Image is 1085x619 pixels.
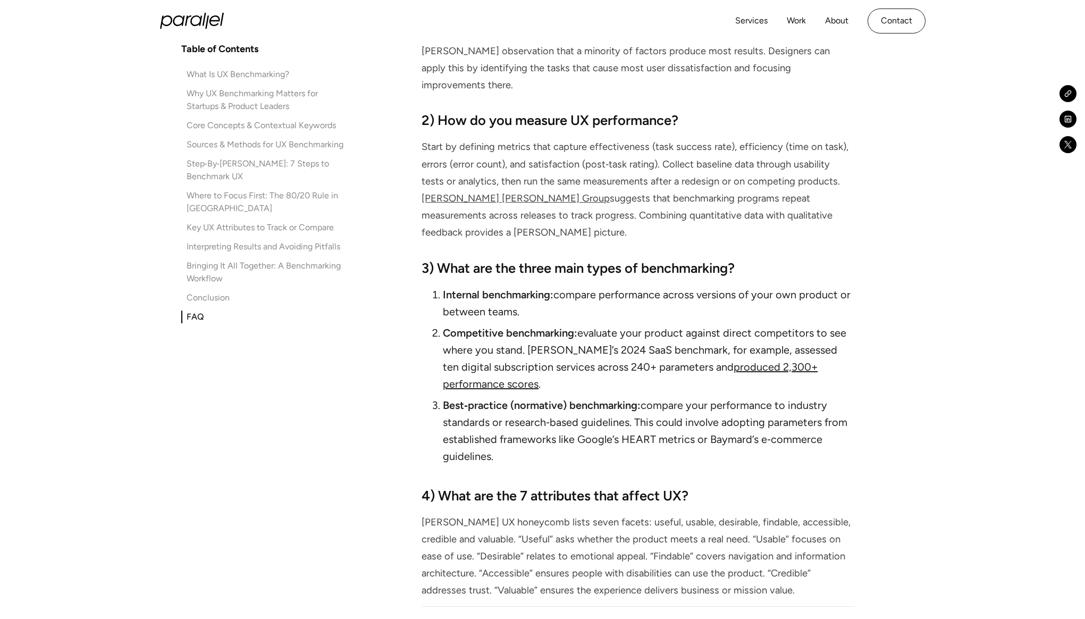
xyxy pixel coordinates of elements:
[181,138,349,151] a: Sources & Methods for UX Benchmarking
[181,189,349,215] a: Where to Focus First: The 80/20 Rule in [GEOGRAPHIC_DATA]
[443,286,854,320] li: compare performance across versions of your own product or between teams.
[181,291,349,304] a: Conclusion
[181,260,349,285] a: Bringing It All Together: A Benchmarking Workflow
[422,138,854,241] p: Start by defining metrics that capture effectiveness (task success rate), efficiency (time on tas...
[187,138,343,151] div: Sources & Methods for UX Benchmarking
[735,13,768,29] a: Services
[187,240,340,253] div: Interpreting Results and Avoiding Pitfalls
[187,221,334,234] div: Key UX Attributes to Track or Compare
[443,324,854,392] li: evaluate your product against direct competitors to see where you stand. [PERSON_NAME]’s 2024 Saa...
[160,13,224,29] a: home
[181,68,349,81] a: What Is UX Benchmarking?
[422,111,854,130] h3: 2) How do you measure UX performance?
[187,311,204,323] div: FAQ
[422,486,854,505] h3: 4) What are the 7 attributes that affect UX?
[181,43,258,55] h4: Table of Contents
[443,399,641,412] strong: Best‑practice (normative) benchmarking:
[187,157,349,183] div: Step‑By‑[PERSON_NAME]: 7 Steps to Benchmark UX
[443,288,553,301] strong: Internal benchmarking:
[181,119,349,132] a: Core Concepts & Contextual Keywords
[187,68,289,81] div: What Is UX Benchmarking?
[868,9,926,34] a: Contact
[187,291,230,304] div: Conclusion
[443,397,854,465] li: compare your performance to industry standards or research‑based guidelines. This could involve a...
[787,13,806,29] a: Work
[422,193,610,204] a: [PERSON_NAME] [PERSON_NAME] Group
[422,258,854,278] h3: 3) What are the three main types of benchmarking?
[825,13,848,29] a: About
[181,311,349,323] a: FAQ
[422,514,854,599] p: [PERSON_NAME] UX honeycomb lists seven facets: useful, usable, desirable, findable, accessible, c...
[443,327,577,339] strong: Competitive benchmarking:
[443,361,818,390] a: produced 2,300+ performance scores
[187,87,349,113] div: Why UX Benchmarking Matters for Startups & Product Leaders
[187,260,349,285] div: Bringing It All Together: A Benchmarking Workflow
[181,157,349,183] a: Step‑By‑[PERSON_NAME]: 7 Steps to Benchmark UX
[187,189,349,215] div: Where to Focus First: The 80/20 Rule in [GEOGRAPHIC_DATA]
[187,119,336,132] div: Core Concepts & Contextual Keywords
[181,87,349,113] a: Why UX Benchmarking Matters for Startups & Product Leaders
[181,240,349,253] a: Interpreting Results and Avoiding Pitfalls
[181,221,349,234] a: Key UX Attributes to Track or Compare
